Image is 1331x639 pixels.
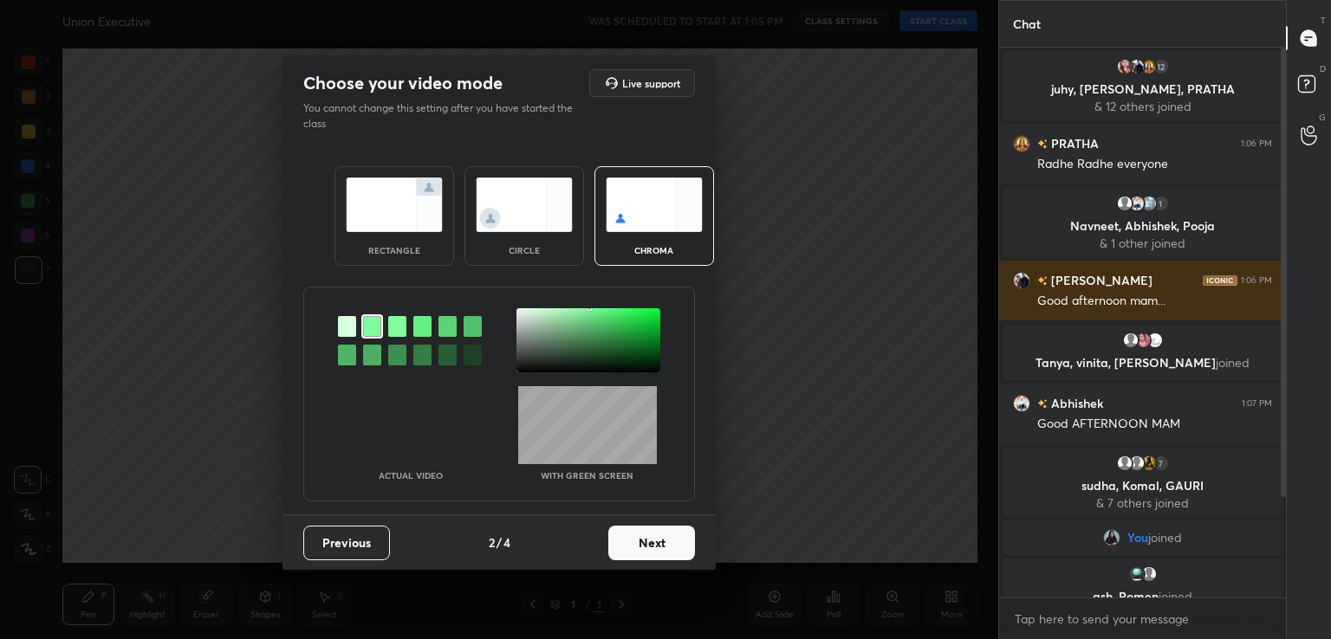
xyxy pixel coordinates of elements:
[608,526,695,560] button: Next
[1216,354,1250,371] span: joined
[1014,356,1271,370] p: Tanya, vinita, [PERSON_NAME]
[1048,394,1103,412] h6: Abhishek
[1103,529,1120,546] img: e6b7fd9604b54f40b4ba6e3a0c89482a.jpg
[1013,135,1030,152] img: edc174d7805b4dd5a2abb28d97e42210.jpg
[1014,479,1271,493] p: sudha, Komal, GAURI
[1014,82,1271,96] p: juhy, [PERSON_NAME], PRATHA
[1037,156,1272,173] div: Radhe Radhe everyone
[1128,565,1146,583] img: 86f42631fabd4d939bc93e08c639e87d.3821353_AAuE7mBjLuCdCik5_ZjcfTRgl3hmwQB3PfoXCUH_5n7s%3Ds96-c
[1127,531,1148,545] span: You
[620,246,689,255] div: chroma
[503,533,510,552] h4: 4
[1014,590,1271,603] p: ash, Romen
[1014,236,1271,250] p: & 1 other joined
[1241,139,1272,149] div: 1:06 PM
[1146,332,1164,349] img: 23b6b38e4dde4ea2b12cd3055d23befa.73341009_3
[1140,455,1158,472] img: c59e9386a62341a0b021573a49d8bce9.jpg
[1128,455,1146,472] img: default.png
[1116,455,1133,472] img: default.png
[1037,139,1048,149] img: no-rating-badge.077c3623.svg
[1152,58,1170,75] div: 12
[1013,395,1030,412] img: 157a12b114f849d4b4c598ec997f7443.jpg
[1048,134,1099,152] h6: PRATHA
[1241,275,1272,286] div: 1:06 PM
[1037,293,1272,310] div: Good afternoon mam...
[1048,271,1152,289] h6: [PERSON_NAME]
[303,100,584,132] p: You cannot change this setting after you have started the class
[303,526,390,560] button: Previous
[1242,398,1272,409] div: 1:07 PM
[303,72,503,94] h2: Choose your video mode
[1128,58,1146,75] img: f6a2fb8d04b74c9c8b63cfedc128a6de.jpg
[622,78,680,88] h5: Live support
[999,48,1286,598] div: grid
[379,471,443,480] p: Actual Video
[1321,14,1326,27] p: T
[1134,332,1152,349] img: bdb00e9d76284b10a0d9ad95d8382e66.jpg
[1014,100,1271,113] p: & 12 others joined
[497,533,502,552] h4: /
[1037,416,1272,433] div: Good AFTERNOON MAM
[1128,195,1146,212] img: 157a12b114f849d4b4c598ec997f7443.jpg
[1140,58,1158,75] img: edc174d7805b4dd5a2abb28d97e42210.jpg
[1320,62,1326,75] p: D
[476,177,573,232] img: circleScreenIcon.acc0effb.svg
[1014,496,1271,510] p: & 7 others joined
[1152,195,1170,212] div: 1
[999,1,1055,47] p: Chat
[1014,219,1271,233] p: Navneet, Abhishek, Pooja
[1037,276,1048,286] img: no-rating-badge.077c3623.svg
[1116,58,1133,75] img: 9af0242b033845069a29d78668e5e190.jpg
[1116,195,1133,212] img: default.png
[1037,399,1048,409] img: no-rating-badge.077c3623.svg
[1148,531,1182,545] span: joined
[1140,195,1158,212] img: 91da875aac1f48038553f1acd9e51e72.jpg
[1122,332,1139,349] img: default.png
[1140,565,1158,583] img: default.png
[1203,275,1237,286] img: iconic-dark.1390631f.png
[1159,588,1192,604] span: joined
[1319,111,1326,124] p: G
[360,246,429,255] div: rectangle
[541,471,633,480] p: With green screen
[1152,455,1170,472] div: 7
[606,177,703,232] img: chromaScreenIcon.c19ab0a0.svg
[1013,272,1030,289] img: f6a2fb8d04b74c9c8b63cfedc128a6de.jpg
[489,533,495,552] h4: 2
[346,177,443,232] img: normalScreenIcon.ae25ed63.svg
[490,246,559,255] div: circle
